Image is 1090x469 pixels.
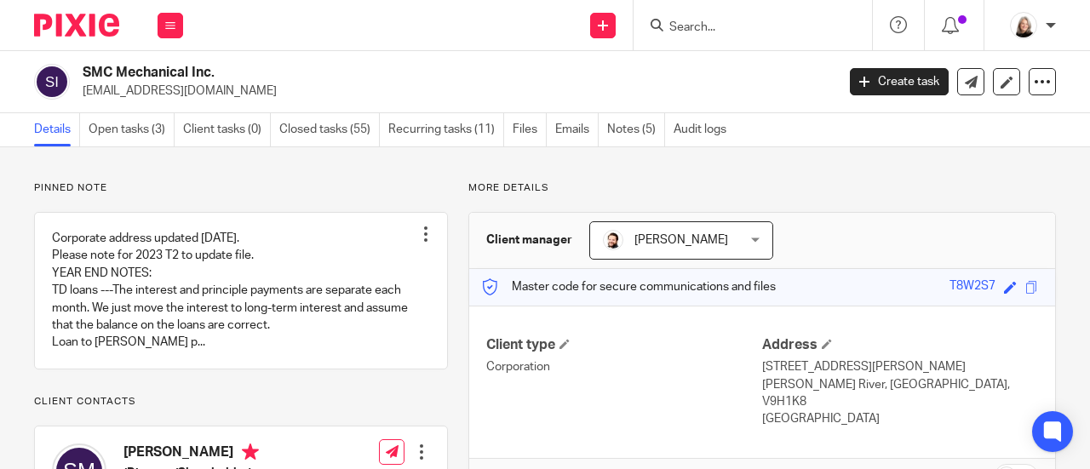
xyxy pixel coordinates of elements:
img: Jayde%20Headshot.jpg [603,230,623,250]
h2: SMC Mechanical Inc. [83,64,676,82]
img: Screenshot%202023-11-02%20134555.png [1010,12,1037,39]
p: [STREET_ADDRESS][PERSON_NAME] [762,358,1038,375]
div: T8W2S7 [949,277,995,297]
p: Master code for secure communications and files [482,278,776,295]
a: Audit logs [674,113,735,146]
a: Create task [850,68,949,95]
p: [EMAIL_ADDRESS][DOMAIN_NAME] [83,83,824,100]
a: Emails [555,113,599,146]
img: Pixie [34,14,119,37]
input: Search [668,20,821,36]
p: Corporation [486,358,762,375]
i: Primary [242,443,259,460]
a: Details [34,113,80,146]
p: [PERSON_NAME] River, [GEOGRAPHIC_DATA], V9H1K8 [762,376,1038,411]
h4: [PERSON_NAME] [123,443,318,465]
a: Open tasks (3) [89,113,175,146]
span: [PERSON_NAME] [634,234,728,246]
h3: Client manager [486,232,572,249]
p: [GEOGRAPHIC_DATA] [762,410,1038,427]
p: More details [468,181,1056,195]
h4: Address [762,336,1038,354]
a: Client tasks (0) [183,113,271,146]
h4: Client type [486,336,762,354]
a: Files [513,113,547,146]
a: Notes (5) [607,113,665,146]
img: svg%3E [34,64,70,100]
a: Recurring tasks (11) [388,113,504,146]
p: Pinned note [34,181,448,195]
a: Closed tasks (55) [279,113,380,146]
p: Client contacts [34,395,448,409]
